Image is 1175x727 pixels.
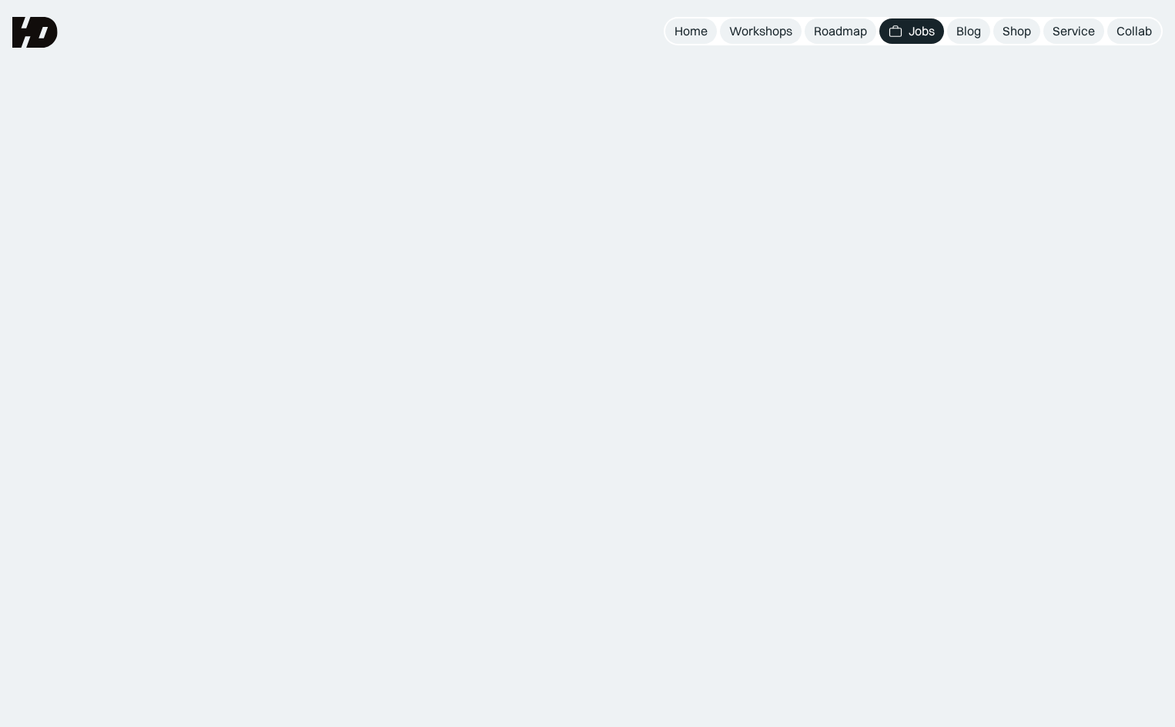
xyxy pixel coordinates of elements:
[956,23,981,39] div: Blog
[1107,18,1161,44] a: Collab
[1043,18,1104,44] a: Service
[993,18,1040,44] a: Shop
[675,23,708,39] div: Home
[909,23,935,39] div: Jobs
[1053,23,1095,39] div: Service
[1003,23,1031,39] div: Shop
[805,18,876,44] a: Roadmap
[665,18,717,44] a: Home
[947,18,990,44] a: Blog
[1116,23,1152,39] div: Collab
[720,18,802,44] a: Workshops
[729,23,792,39] div: Workshops
[879,18,944,44] a: Jobs
[814,23,867,39] div: Roadmap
